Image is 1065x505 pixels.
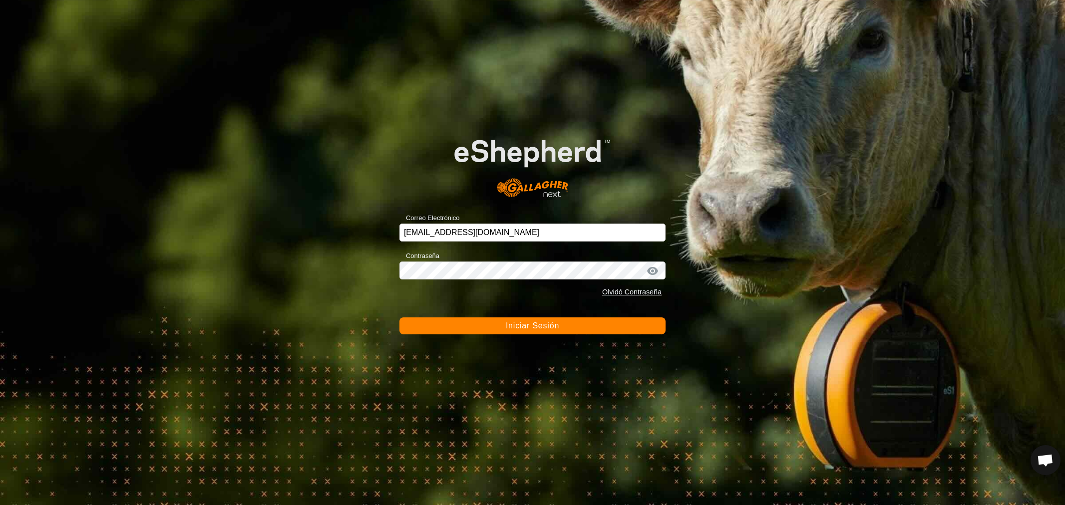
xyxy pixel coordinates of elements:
label: Contraseña [399,251,439,261]
span: Iniciar Sesión [506,321,559,330]
input: Correo Electrónico [399,224,666,242]
button: Iniciar Sesión [399,317,666,334]
div: Chat abierto [1031,445,1061,475]
a: Olvidó Contraseña [602,288,662,296]
label: Correo Electrónico [399,213,460,223]
img: Logo de eShepherd [426,117,639,208]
